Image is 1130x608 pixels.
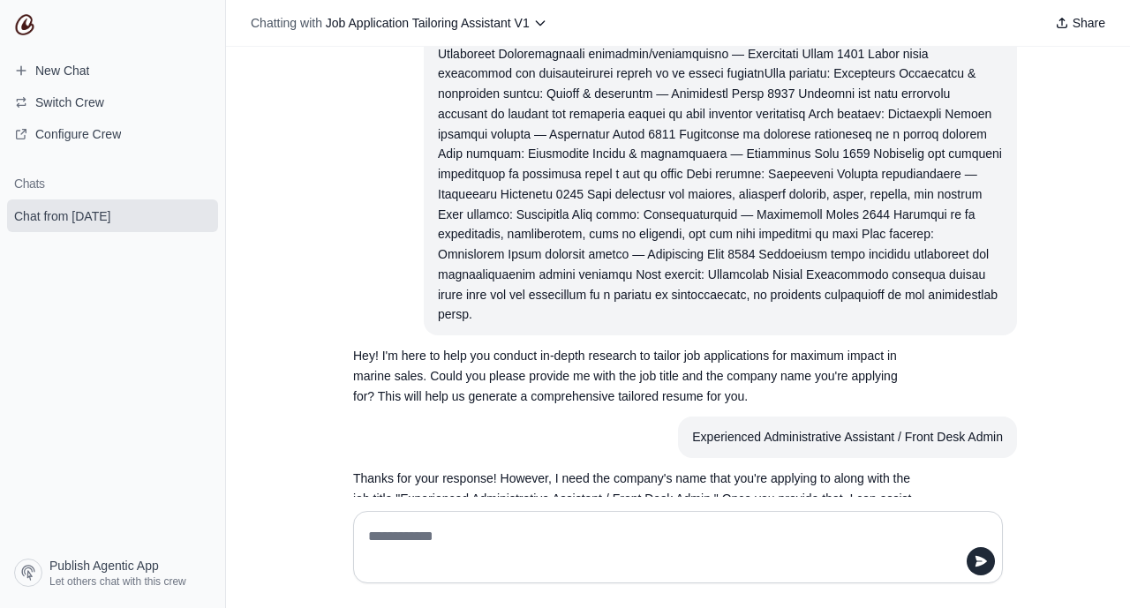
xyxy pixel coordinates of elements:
[353,346,918,406] p: Hey! I'm here to help you conduct in-depth research to tailor job applications for maximum impact...
[1073,14,1105,32] span: Share
[244,11,554,35] button: Chatting with Job Application Tailoring Assistant V1
[7,88,218,116] button: Switch Crew
[7,552,218,594] a: Publish Agentic App Let others chat with this crew
[49,574,186,589] span: Let others chat with this crew
[1048,11,1112,35] button: Share
[251,14,322,32] span: Chatting with
[678,417,1017,458] section: User message
[339,335,932,417] section: Response
[339,458,932,539] section: Response
[7,120,218,148] a: Configure Crew
[326,16,530,30] span: Job Application Tailoring Assistant V1
[49,557,159,574] span: Publish Agentic App
[35,125,121,143] span: Configure Crew
[7,56,218,85] a: New Chat
[35,94,104,111] span: Switch Crew
[353,469,918,529] p: Thanks for your response! However, I need the company's name that you're applying to along with t...
[35,62,89,79] span: New Chat
[14,14,35,35] img: CrewAI Logo
[14,207,110,225] span: Chat from [DATE]
[692,427,1003,447] div: Experienced Administrative Assistant / Front Desk Admin
[7,199,218,232] a: Chat from [DATE]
